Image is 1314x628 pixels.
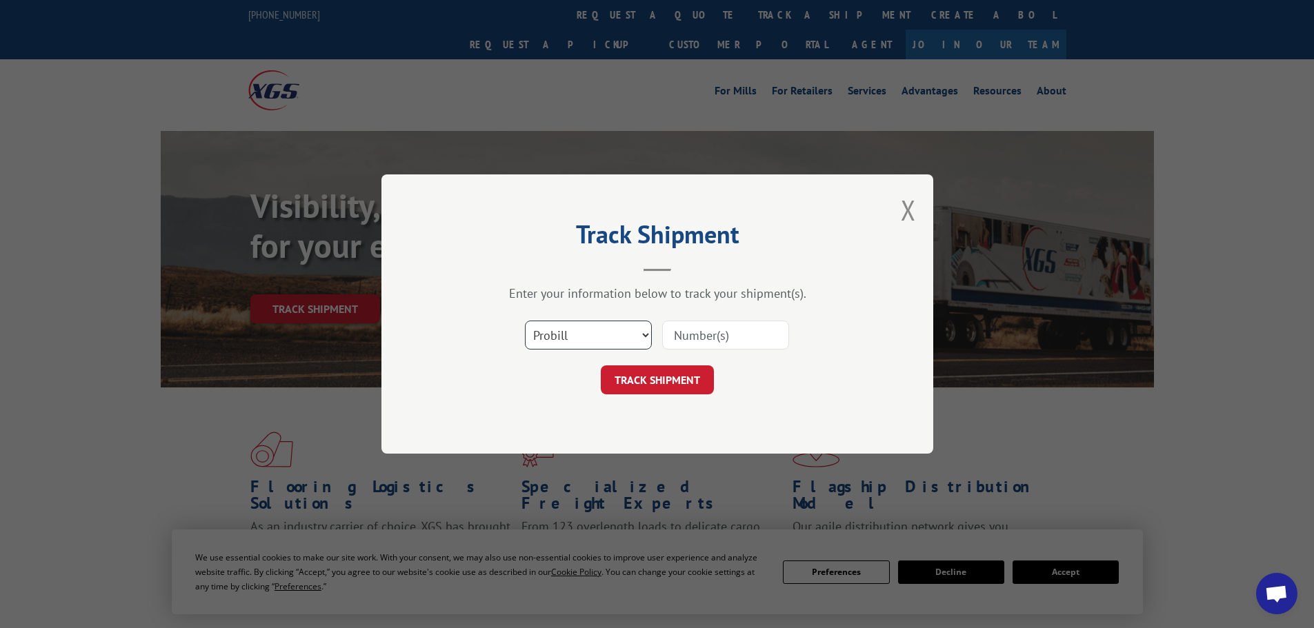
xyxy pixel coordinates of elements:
[1256,573,1297,614] div: Open chat
[450,285,864,301] div: Enter your information below to track your shipment(s).
[662,321,789,350] input: Number(s)
[901,192,916,228] button: Close modal
[601,365,714,394] button: TRACK SHIPMENT
[450,225,864,251] h2: Track Shipment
